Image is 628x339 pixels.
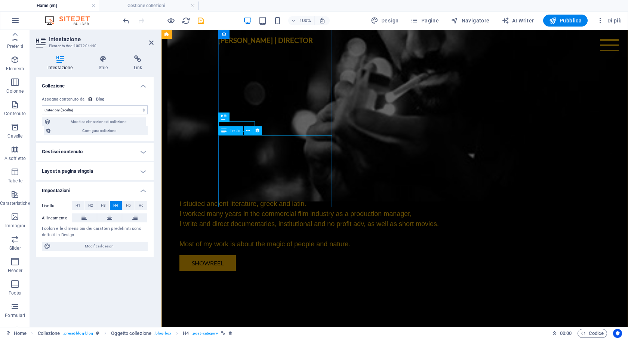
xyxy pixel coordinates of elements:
[122,55,154,71] h4: Link
[111,329,151,338] span: Fai clic per selezionare. Doppio clic per modificare
[96,331,99,335] i: Questo elemento è un preset personalizzabile
[53,117,144,126] span: Modifica elencazione di collezione
[72,201,84,210] button: H1
[552,329,572,338] h6: Tempo sessione
[221,331,225,335] i: Questo elemento è collegato
[288,16,315,25] button: 100%
[36,182,154,195] h4: Impostazioni
[192,329,218,338] span: . post--category
[543,15,588,27] button: Pubblica
[560,329,572,338] span: 00 00
[36,77,154,90] h4: Collezione
[594,15,625,27] button: Di più
[7,43,23,49] p: Preferiti
[76,201,80,210] span: H1
[4,155,26,161] p: A soffietto
[196,16,205,25] button: save
[181,16,190,25] button: reload
[53,242,145,251] span: Modifica il design
[42,242,148,251] button: Modifica il design
[87,55,122,71] h4: Stile
[42,117,146,126] button: Modifica elencazione di collezione
[84,201,97,210] button: H2
[502,17,534,24] span: AI Writer
[42,226,148,238] div: I colori e le dimensioni dei caratteri predefiniti sono definiti in Design.
[5,223,25,229] p: Immagini
[4,111,26,117] p: Contenuto
[499,15,537,27] button: AI Writer
[42,214,72,223] label: Allineamento
[122,201,135,210] button: H5
[99,1,199,10] h4: Gestione collezioni
[299,16,311,25] h6: 100%
[581,329,604,338] span: Codice
[368,15,402,27] button: Design
[8,268,23,274] p: Header
[8,178,22,184] p: Tabelle
[230,129,240,133] span: Testo
[49,43,139,49] h3: Elemento #ed-1007204440
[228,331,233,336] i: Questo elemento è legato a una collezione
[407,15,442,27] button: Pagine
[63,329,93,338] span: . preset-blog-blog
[613,329,622,338] button: Usercentrics
[43,16,99,25] img: Editor Logo
[101,201,106,210] span: H3
[53,126,145,135] span: Configura collezione
[49,36,154,43] h2: Intestazione
[6,329,27,338] a: Fai clic per annullare la selezione. Doppio clic per aprire le pagine
[97,201,110,210] button: H3
[7,133,22,139] p: Caselle
[166,16,175,25] button: Clicca qui per lasciare la modalità di anteprima e continuare la modifica
[6,66,24,72] p: Elementi
[139,201,144,210] span: H6
[121,16,130,25] button: undo
[410,17,439,24] span: Pagine
[9,245,21,251] p: Slider
[371,17,399,24] span: Design
[42,96,84,103] div: Assegna contenuto da
[88,201,93,210] span: H2
[549,17,582,24] span: Pubblica
[183,329,189,338] span: Fai clic per selezionare. Doppio clic per modificare
[565,330,566,336] span: :
[42,201,72,210] label: Livello
[451,17,489,24] span: Navigatore
[578,329,607,338] button: Codice
[448,15,492,27] button: Navigatore
[368,15,402,27] div: Design (Ctrl+Alt+Y)
[36,55,87,71] h4: Intestazione
[96,96,105,103] div: Blog
[182,16,190,25] i: Ricarica la pagina
[154,329,171,338] span: . blog-box
[113,201,118,210] span: H4
[38,329,60,338] span: Fai clic per selezionare. Doppio clic per modificare
[9,290,22,296] p: Footer
[5,312,25,318] p: Formulari
[135,201,147,210] button: H6
[38,329,233,338] nav: breadcrumb
[110,201,122,210] button: H4
[36,162,154,180] h4: Layout a pagina singola
[44,126,148,135] button: Configura collezione
[197,16,205,25] i: Salva (Ctrl+S)
[122,16,130,25] i: Annulla: Elimina elementi (Ctrl+Z)
[126,201,131,210] span: H5
[36,143,154,161] h4: Gestisci contenuto
[6,88,24,94] p: Colonne
[597,17,622,24] span: Di più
